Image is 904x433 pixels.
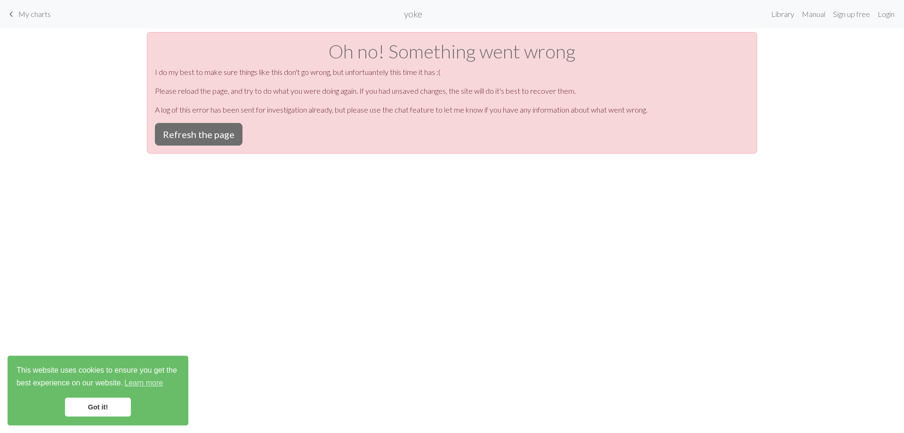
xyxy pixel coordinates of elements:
p: Please reload the page, and try to do what you were doing again. If you had unsaved changes, the ... [155,85,749,97]
a: learn more about cookies [123,376,164,390]
span: My charts [18,9,51,18]
span: This website uses cookies to ensure you get the best experience on our website. [16,365,179,390]
div: cookieconsent [8,356,188,425]
a: Manual [798,5,829,24]
a: Sign up free [829,5,874,24]
a: My charts [6,6,51,22]
span: keyboard_arrow_left [6,8,17,21]
h1: Oh no! Something went wrong [155,40,749,63]
h2: yoke [404,8,422,19]
p: A log of this error has been sent for investigation already, but please use the chat feature to l... [155,104,749,115]
a: Library [767,5,798,24]
p: I do my best to make sure things like this don't go wrong, but unfortuantely this time it has :( [155,66,749,78]
button: Refresh the page [155,123,242,146]
a: dismiss cookie message [65,398,131,417]
a: Login [874,5,898,24]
